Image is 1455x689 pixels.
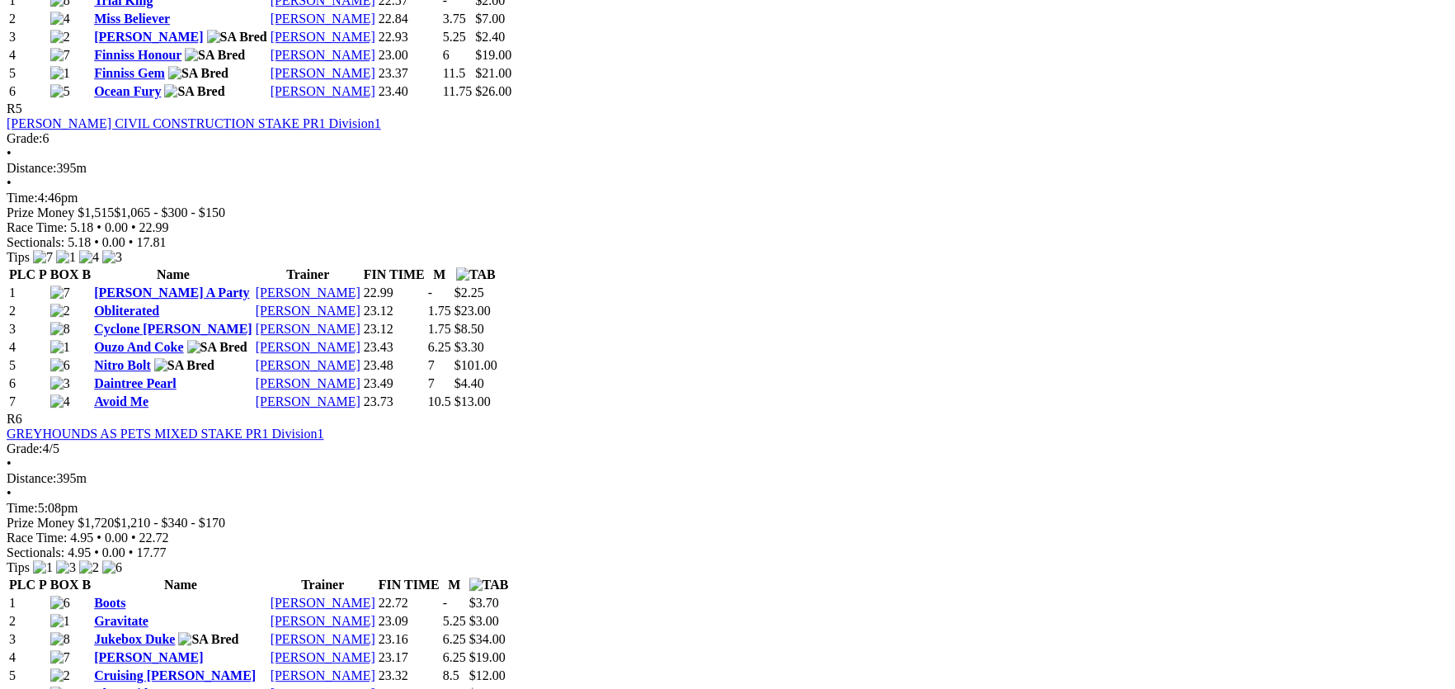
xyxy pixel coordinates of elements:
[454,376,484,390] span: $4.40
[114,205,225,219] span: $1,065 - $300 - $150
[7,412,22,426] span: R6
[7,131,43,145] span: Grade:
[7,441,43,455] span: Grade:
[8,595,48,611] td: 1
[105,531,128,545] span: 0.00
[378,65,440,82] td: 23.37
[139,531,169,545] span: 22.72
[7,220,67,234] span: Race Time:
[378,613,440,630] td: 23.09
[363,357,426,374] td: 23.48
[7,441,1448,456] div: 4/5
[363,303,426,319] td: 23.12
[8,649,48,666] td: 4
[131,531,136,545] span: •
[454,322,484,336] span: $8.50
[378,595,440,611] td: 22.72
[8,357,48,374] td: 5
[8,47,48,64] td: 4
[8,11,48,27] td: 2
[428,394,451,408] text: 10.5
[50,267,79,281] span: BOX
[94,668,256,682] a: Cruising [PERSON_NAME]
[102,235,125,249] span: 0.00
[178,632,238,647] img: SA Bred
[8,339,48,356] td: 4
[8,668,48,684] td: 5
[443,30,466,44] text: 5.25
[39,578,47,592] span: P
[271,596,375,610] a: [PERSON_NAME]
[271,66,375,80] a: [PERSON_NAME]
[363,375,426,392] td: 23.49
[94,30,203,44] a: [PERSON_NAME]
[271,30,375,44] a: [PERSON_NAME]
[136,235,166,249] span: 17.81
[378,631,440,648] td: 23.16
[475,12,505,26] span: $7.00
[94,614,148,628] a: Gravitate
[8,321,48,337] td: 3
[7,427,324,441] a: GREYHOUNDS AS PETS MIXED STAKE PR1 Division1
[8,375,48,392] td: 6
[469,596,499,610] span: $3.70
[94,304,159,318] a: Obliterated
[443,650,466,664] text: 6.25
[50,358,70,373] img: 6
[131,220,136,234] span: •
[94,376,177,390] a: Daintree Pearl
[363,285,426,301] td: 22.99
[94,235,99,249] span: •
[50,48,70,63] img: 7
[443,596,447,610] text: -
[7,471,1448,486] div: 395m
[363,321,426,337] td: 23.12
[363,267,426,283] th: FIN TIME
[443,84,472,98] text: 11.75
[7,235,64,249] span: Sectionals:
[70,220,93,234] span: 5.18
[168,66,228,81] img: SA Bred
[7,131,1448,146] div: 6
[8,394,48,410] td: 7
[454,394,491,408] span: $13.00
[129,235,134,249] span: •
[94,596,125,610] a: Boots
[79,560,99,575] img: 2
[93,267,253,283] th: Name
[256,358,360,372] a: [PERSON_NAME]
[443,632,466,646] text: 6.25
[7,161,56,175] span: Distance:
[363,394,426,410] td: 23.73
[428,322,451,336] text: 1.75
[82,578,91,592] span: B
[102,560,122,575] img: 6
[50,394,70,409] img: 4
[443,668,459,682] text: 8.5
[475,48,511,62] span: $19.00
[363,339,426,356] td: 23.43
[271,668,375,682] a: [PERSON_NAME]
[50,84,70,99] img: 5
[93,577,268,593] th: Name
[7,205,1448,220] div: Prize Money $1,515
[94,12,170,26] a: Miss Believer
[271,12,375,26] a: [PERSON_NAME]
[443,614,466,628] text: 5.25
[56,250,76,265] img: 1
[94,66,165,80] a: Finniss Gem
[50,12,70,26] img: 4
[50,650,70,665] img: 7
[94,632,175,646] a: Jukebox Duke
[70,531,93,545] span: 4.95
[94,650,203,664] a: [PERSON_NAME]
[82,267,91,281] span: B
[50,596,70,611] img: 6
[7,560,30,574] span: Tips
[469,650,506,664] span: $19.00
[7,486,12,500] span: •
[50,632,70,647] img: 8
[454,304,491,318] span: $23.00
[475,30,505,44] span: $2.40
[456,267,496,282] img: TAB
